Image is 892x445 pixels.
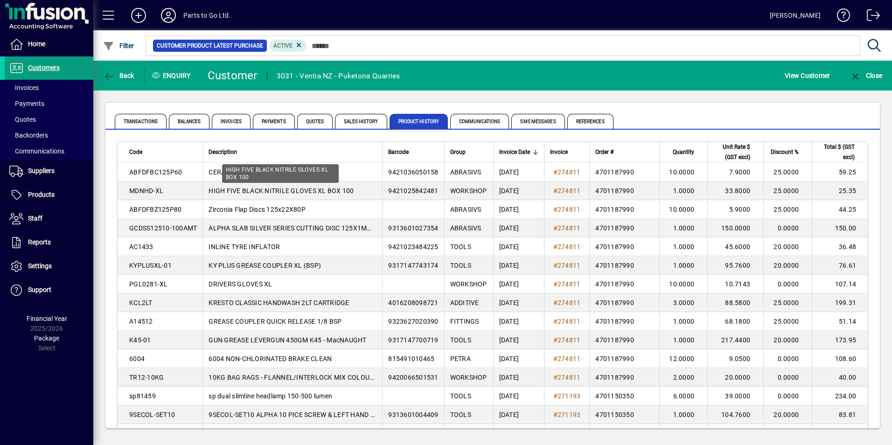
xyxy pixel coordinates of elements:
[659,331,707,349] td: 1.0000
[763,424,812,443] td: 20.0000
[28,40,45,48] span: Home
[5,80,93,96] a: Invoices
[550,298,584,308] a: #274811
[209,355,332,362] span: 6004 NON-CHLORINATED BRAKE CLEAN
[659,349,707,368] td: 12.0000
[103,72,134,79] span: Back
[553,374,557,381] span: #
[553,355,557,362] span: #
[763,275,812,293] td: 0.0000
[129,280,168,288] span: PGL0281-XL
[707,368,763,387] td: 20.0000
[763,368,812,387] td: 0.0000
[557,206,581,213] span: 274811
[209,299,349,306] span: KRESTO CLASSIC HANDWASH 2LT CARTRIDGE
[129,224,197,232] span: GCDSS12510-100AMT
[129,355,145,362] span: 6004
[763,312,812,331] td: 25.0000
[493,331,544,349] td: [DATE]
[557,187,581,195] span: 274811
[493,405,544,424] td: [DATE]
[550,316,584,327] a: #274811
[183,8,231,23] div: Parts to Go Ltd.
[124,7,153,24] button: Add
[659,237,707,256] td: 1.0000
[589,331,659,349] td: 4701187990
[5,127,93,143] a: Backorders
[589,219,659,237] td: 4701187990
[812,349,868,368] td: 108.60
[450,206,481,213] span: ABRASIVS
[763,293,812,312] td: 25.0000
[129,336,151,344] span: K45-01
[550,372,584,382] a: #274811
[550,260,584,271] a: #274811
[129,411,175,418] span: 9SECOL-SET10
[659,256,707,275] td: 1.0000
[388,262,438,269] span: 9317147743174
[550,147,584,157] div: Invoice
[9,147,64,155] span: Communications
[450,187,487,195] span: WORKSHOP
[5,231,93,254] a: Reports
[707,293,763,312] td: 88.5800
[28,64,60,71] span: Customers
[707,219,763,237] td: 150.0000
[673,147,694,157] span: Quantity
[557,374,581,381] span: 274811
[34,334,59,342] span: Package
[659,405,707,424] td: 1.0000
[129,299,153,306] span: KCL2LT
[550,335,584,345] a: #274811
[388,299,438,306] span: 4016208098721
[812,219,868,237] td: 150.00
[812,331,868,349] td: 173.95
[9,84,39,91] span: Invoices
[209,280,272,288] span: DRIVERS GLOVES XL
[270,40,307,52] mat-chip: Product Activation Status: Active
[589,387,659,405] td: 4701150350
[589,312,659,331] td: 4701187990
[28,191,55,198] span: Products
[812,256,868,275] td: 76.61
[763,181,812,200] td: 25.0000
[589,405,659,424] td: 4701150350
[713,142,750,162] span: Unit Rate $ (GST excl)
[493,293,544,312] td: [DATE]
[707,331,763,349] td: 217.4400
[5,96,93,111] a: Payments
[493,219,544,237] td: [DATE]
[589,368,659,387] td: 4701187990
[153,7,183,24] button: Profile
[493,200,544,219] td: [DATE]
[557,280,581,288] span: 274811
[589,181,659,200] td: 4701187990
[511,114,564,129] span: SMS Messages
[450,280,487,288] span: WORKSHOP
[812,275,868,293] td: 107.14
[557,336,581,344] span: 274811
[589,237,659,256] td: 4701187990
[129,187,163,195] span: MDNHD-XL
[840,67,892,84] app-page-header-button: Close enquiry
[273,42,293,49] span: Active
[450,147,466,157] span: Group
[782,67,832,84] button: View Customer
[103,42,134,49] span: Filter
[553,187,557,195] span: #
[450,299,479,306] span: ADDITIVE
[169,114,209,129] span: Balances
[707,405,763,424] td: 104.7600
[812,163,868,181] td: 59.25
[209,168,310,176] span: CERAMIC Flap Discs 125x22X60P
[770,8,821,23] div: [PERSON_NAME]
[550,391,584,401] a: #271193
[28,238,51,246] span: Reports
[763,387,812,405] td: 0.0000
[550,204,584,215] a: #274811
[812,405,868,424] td: 83.81
[493,256,544,275] td: [DATE]
[5,160,93,183] a: Suppliers
[550,279,584,289] a: #274811
[450,411,471,418] span: TOOLS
